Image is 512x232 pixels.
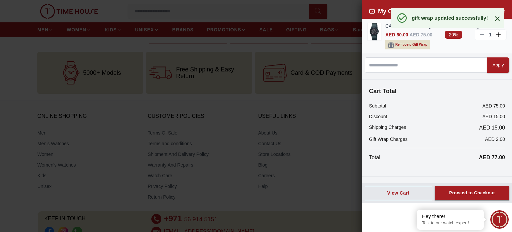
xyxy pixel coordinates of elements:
[395,41,427,48] span: Remove to Gift Wrap
[385,23,507,29] a: CASIO Unisex Analog Black Dial Watch - MQ-24-1B3
[479,124,505,132] span: AED 15.00
[493,61,504,69] div: Apply
[485,136,505,143] p: AED 2.00
[409,32,432,37] span: AED 75.00
[435,186,509,200] button: Proceed to Checkout
[385,32,408,37] span: AED 60.00
[479,154,505,162] p: AED 77.00
[422,220,479,226] p: Talk to our watch expert!
[385,40,430,49] button: Removeto Gift Wrap
[449,189,495,197] div: Proceed to Checkout
[412,14,488,21] div: gift wrap updated successfully!
[365,186,432,200] button: View Cart
[369,86,505,96] h4: Cart Total
[370,190,426,196] div: View Cart
[369,7,400,16] h2: My Cart
[369,136,408,143] p: Gift Wrap Charges
[445,31,462,39] span: 20%
[369,102,386,109] p: Subtotal
[482,113,505,120] p: AED 15.00
[422,213,479,220] div: Hey there!
[369,124,406,132] p: Shipping Charges
[369,154,380,162] p: Total
[490,210,509,229] div: Chat Widget
[368,23,381,40] img: ...
[487,57,509,73] button: Apply
[482,102,505,109] p: AED 75.00
[488,31,493,38] p: 1
[498,5,509,16] button: Close Account
[369,113,387,120] p: Discount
